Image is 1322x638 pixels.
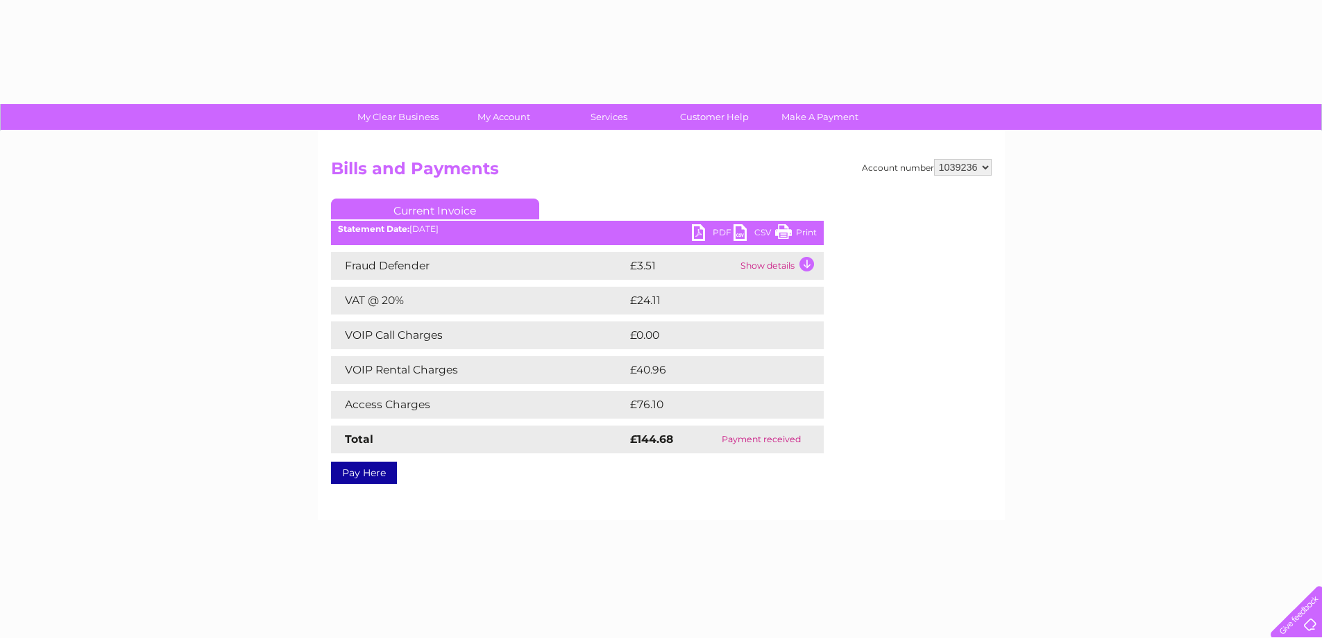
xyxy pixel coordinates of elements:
[341,104,455,130] a: My Clear Business
[627,356,797,384] td: £40.96
[331,199,539,219] a: Current Invoice
[627,252,737,280] td: £3.51
[627,287,793,314] td: £24.11
[331,159,992,185] h2: Bills and Payments
[862,159,992,176] div: Account number
[657,104,772,130] a: Customer Help
[763,104,877,130] a: Make A Payment
[737,252,824,280] td: Show details
[446,104,561,130] a: My Account
[331,356,627,384] td: VOIP Rental Charges
[338,224,409,234] b: Statement Date:
[627,321,792,349] td: £0.00
[331,391,627,419] td: Access Charges
[692,224,734,244] a: PDF
[552,104,666,130] a: Services
[331,287,627,314] td: VAT @ 20%
[734,224,775,244] a: CSV
[775,224,817,244] a: Print
[627,391,795,419] td: £76.10
[331,462,397,484] a: Pay Here
[630,433,673,446] strong: £144.68
[331,321,627,349] td: VOIP Call Charges
[699,426,824,453] td: Payment received
[345,433,373,446] strong: Total
[331,252,627,280] td: Fraud Defender
[331,224,824,234] div: [DATE]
